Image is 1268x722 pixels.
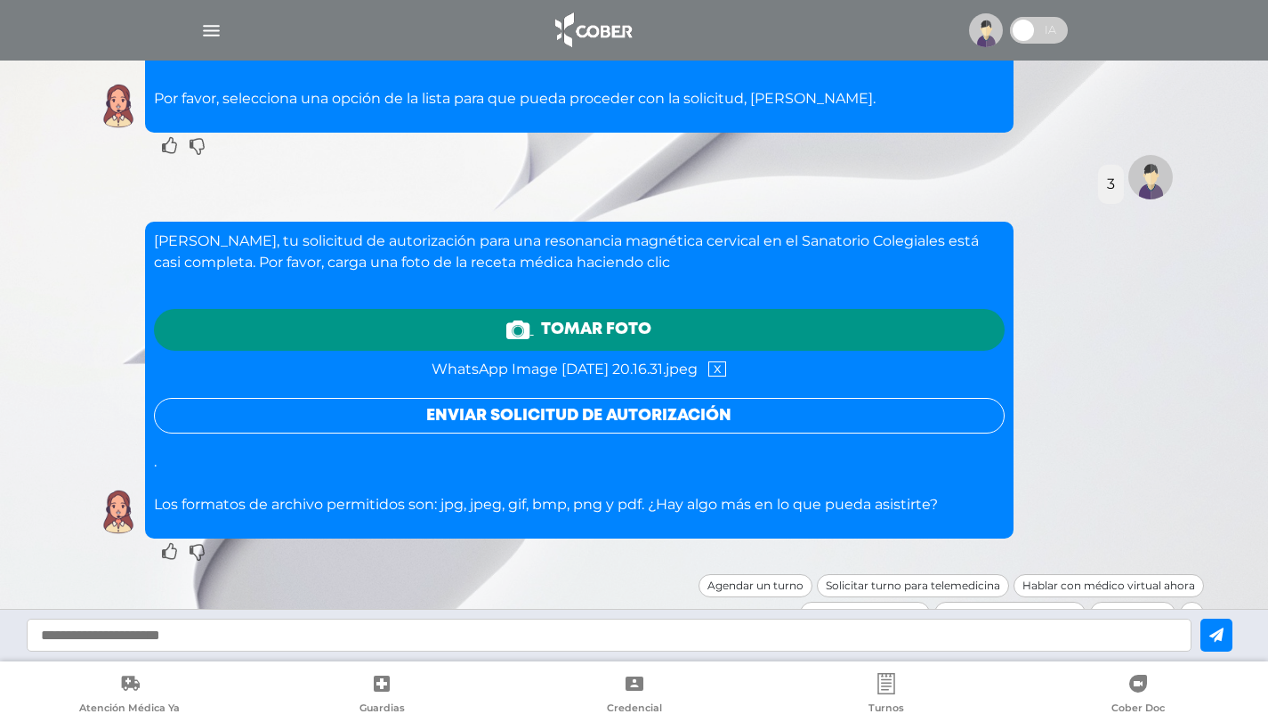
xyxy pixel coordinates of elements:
[508,673,760,718] a: Credencial
[934,602,1086,625] div: Consultar cartilla médica
[154,398,1005,434] button: Enviar solicitud de autorización
[1014,574,1204,597] div: Hablar con médico virtual ahora
[4,673,255,718] a: Atención Médica Ya
[541,318,651,342] span: Tomar foto
[817,574,1009,597] div: Solicitar turno para telemedicina
[1107,174,1115,195] div: 3
[154,309,1005,351] a: Tomar foto
[800,602,930,625] div: Solicitar autorización
[432,364,698,375] span: WhatsApp Image [DATE] 20.16.31.jpeg
[1090,602,1175,625] div: Odontología
[96,490,141,534] img: Cober IA
[969,13,1003,47] img: profile-placeholder.svg
[868,702,904,718] span: Turnos
[607,702,662,718] span: Credencial
[708,361,726,377] a: x
[255,673,507,718] a: Guardias
[154,231,1005,515] div: . Los formatos de archivo permitidos son: jpg, jpeg, gif, bmp, png y pdf. ¿Hay algo más en lo que...
[359,702,405,718] span: Guardias
[1111,702,1165,718] span: Cober Doc
[545,9,639,52] img: logo_cober_home-white.png
[200,20,222,42] img: Cober_menu-lines-white.svg
[79,702,180,718] span: Atención Médica Ya
[760,673,1012,718] a: Turnos
[699,574,812,597] div: Agendar un turno
[1128,155,1173,199] img: Tu imagen
[1013,673,1264,718] a: Cober Doc
[96,84,141,128] img: Cober IA
[154,231,1005,273] p: [PERSON_NAME], tu solicitud de autorización para una resonancia magnética cervical en el Sanatori...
